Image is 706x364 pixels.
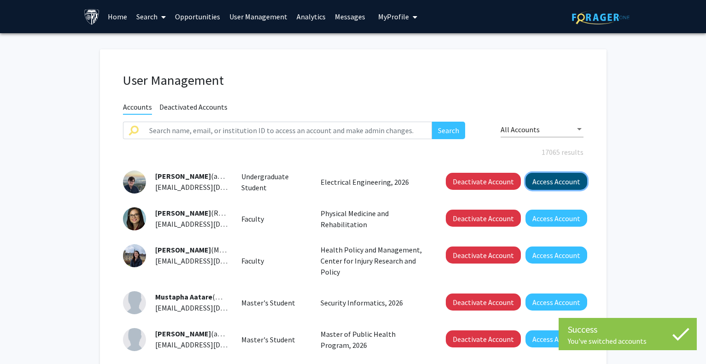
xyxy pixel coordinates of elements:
[234,213,314,224] div: Faculty
[132,0,170,33] a: Search
[525,210,587,227] button: Access Account
[432,122,465,139] button: Search
[155,208,211,217] span: [PERSON_NAME]
[155,245,250,254] span: (MAASSAR1)
[446,330,521,347] button: Deactivate Account
[155,171,211,181] span: [PERSON_NAME]
[155,208,247,217] span: (RAARON4)
[446,247,521,264] button: Deactivate Account
[123,328,146,351] img: Profile Picture
[321,329,426,351] p: Master of Public Health Program, 2026
[292,0,330,33] a: Analytics
[234,334,314,345] div: Master's Student
[155,219,268,229] span: [EMAIL_ADDRESS][DOMAIN_NAME]
[155,292,248,301] span: (maatare1)
[321,176,426,188] p: Electrical Engineering, 2026
[155,256,268,265] span: [EMAIL_ADDRESS][DOMAIN_NAME]
[155,292,212,301] span: Mustapha Aatare
[525,247,587,264] button: Access Account
[501,125,540,134] span: All Accounts
[525,173,587,190] button: Access Account
[378,12,409,21] span: My Profile
[321,208,426,230] p: Physical Medicine and Rehabilitation
[446,294,521,311] button: Deactivate Account
[446,210,521,227] button: Deactivate Account
[525,294,587,311] button: Access Account
[123,291,146,314] img: Profile Picture
[123,207,146,230] img: Profile Picture
[123,170,146,194] img: Profile Picture
[123,244,146,267] img: Profile Picture
[155,303,268,312] span: [EMAIL_ADDRESS][DOMAIN_NAME]
[572,10,630,24] img: ForagerOne Logo
[155,329,245,338] span: (aabaalk1)
[225,0,292,33] a: User Management
[155,340,268,349] span: [EMAIL_ADDRESS][DOMAIN_NAME]
[155,329,211,338] span: [PERSON_NAME]
[7,323,39,357] iframe: Chat
[446,173,521,190] button: Deactivate Account
[568,336,688,346] div: You've switched accounts
[144,122,432,139] input: Search name, email, or institution ID to access an account and make admin changes.
[234,171,314,193] div: Undergraduate Student
[84,9,100,25] img: Johns Hopkins University Logo
[159,102,228,114] span: Deactivated Accounts
[525,330,587,347] button: Access Account
[116,147,590,158] div: 17065 results
[330,0,370,33] a: Messages
[321,297,426,308] p: Security Informatics, 2026
[155,171,244,181] span: (aaakers1)
[234,297,314,308] div: Master's Student
[568,323,688,336] div: Success
[155,182,268,192] span: [EMAIL_ADDRESS][DOMAIN_NAME]
[170,0,225,33] a: Opportunities
[123,72,583,88] h1: User Management
[123,102,152,115] span: Accounts
[234,255,314,266] div: Faculty
[103,0,132,33] a: Home
[155,245,211,254] span: [PERSON_NAME]
[321,244,426,277] p: Health Policy and Management, Center for Injury Research and Policy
